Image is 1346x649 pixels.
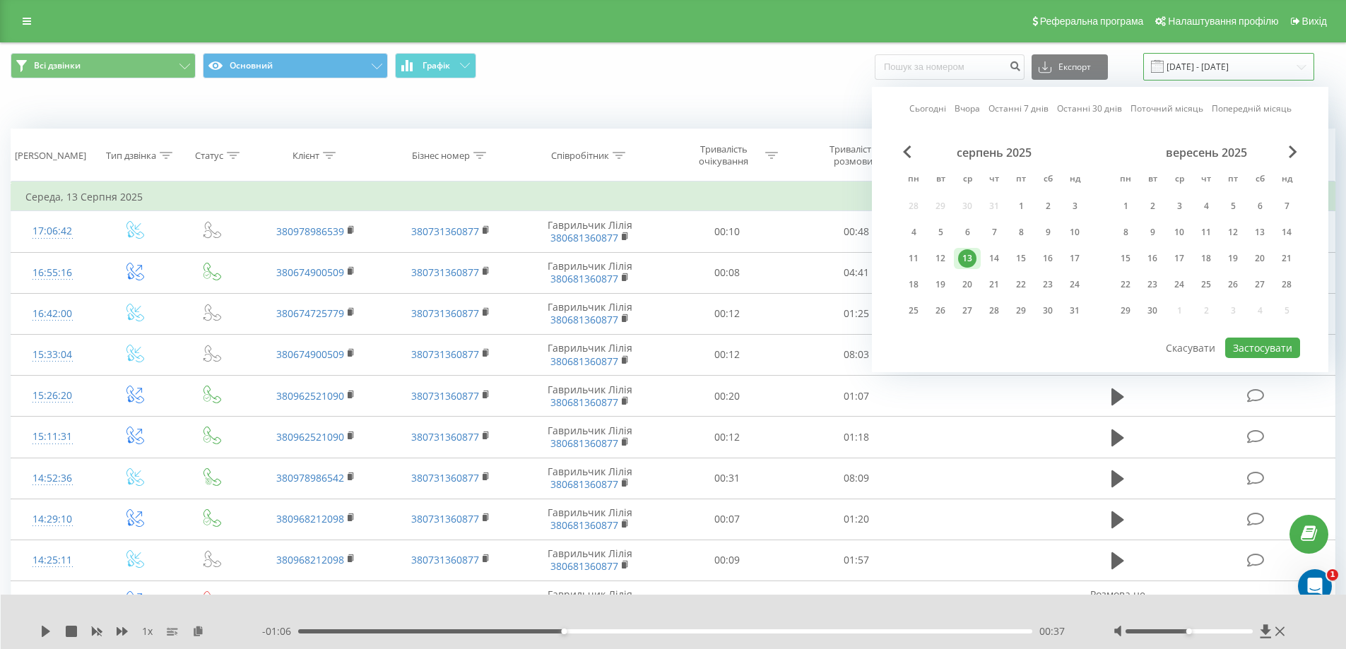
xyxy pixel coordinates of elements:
div: 16:55:16 [25,259,80,287]
div: 14 [1277,223,1296,242]
a: 380968212098 [276,512,344,525]
div: сб 30 серп 2025 р. [1034,300,1061,321]
a: 380968212098 [276,553,344,566]
td: Гаврильчик Лілія [518,499,663,540]
div: пт 22 серп 2025 р. [1008,274,1034,295]
div: Accessibility label [561,629,567,634]
td: 01:18 [792,417,921,458]
a: 380731360877 [411,306,479,320]
td: Гаврильчик Лілія [518,211,663,252]
td: 01:57 [792,540,921,580]
abbr: п’ятниця [1010,169,1032,191]
div: сб 27 вер 2025 р. [1246,274,1273,295]
a: Останні 30 днів [1057,102,1122,115]
div: сб 23 серп 2025 р. [1034,274,1061,295]
a: Вчора [955,102,980,115]
abbr: середа [1169,169,1190,191]
a: 380681360877 [550,231,618,244]
div: 16 [1039,249,1057,268]
a: Поточний місяць [1130,102,1203,115]
div: ср 20 серп 2025 р. [954,274,981,295]
div: 14:29:10 [25,506,80,533]
div: пт 12 вер 2025 р. [1220,222,1246,243]
iframe: Intercom live chat [1298,569,1332,603]
div: 11 [1197,223,1215,242]
div: нд 10 серп 2025 р. [1061,222,1088,243]
div: чт 18 вер 2025 р. [1193,248,1220,269]
div: 29 [1116,302,1135,320]
td: 00:43 [663,581,792,622]
div: пн 1 вер 2025 р. [1112,196,1139,217]
div: сб 20 вер 2025 р. [1246,248,1273,269]
div: сб 16 серп 2025 р. [1034,248,1061,269]
button: Графік [395,53,476,78]
div: пт 26 вер 2025 р. [1220,274,1246,295]
abbr: середа [957,169,978,191]
abbr: субота [1037,169,1058,191]
span: Реферальна програма [1040,16,1144,27]
a: 380731360877 [411,347,479,361]
a: 380731360877 [411,430,479,443]
a: 380674900509 [276,347,344,361]
span: Графік [423,61,450,71]
div: ср 10 вер 2025 р. [1166,222,1193,243]
td: Гаврильчик Лілія [518,581,663,622]
a: 380731360877 [411,471,479,484]
a: 380681360877 [550,272,618,285]
div: сб 9 серп 2025 р. [1034,222,1061,243]
div: 3 [1065,197,1084,215]
div: 15:26:20 [25,382,80,410]
div: ср 27 серп 2025 р. [954,300,981,321]
div: сб 6 вер 2025 р. [1246,196,1273,217]
div: пт 8 серп 2025 р. [1008,222,1034,243]
td: Гаврильчик Лілія [518,376,663,417]
abbr: п’ятниця [1222,169,1244,191]
a: 380731360877 [411,512,479,525]
div: 9 [1143,223,1162,242]
div: 4 [1197,197,1215,215]
div: 29 [1012,302,1030,320]
div: нд 24 серп 2025 р. [1061,274,1088,295]
div: пн 15 вер 2025 р. [1112,248,1139,269]
span: 00:37 [1039,624,1065,638]
div: вт 12 серп 2025 р. [927,248,954,269]
div: ср 24 вер 2025 р. [1166,274,1193,295]
div: вересень 2025 [1112,145,1300,160]
div: пт 19 вер 2025 р. [1220,248,1246,269]
button: Експорт [1032,54,1108,80]
div: вт 30 вер 2025 р. [1139,300,1166,321]
td: 00:00 [792,581,921,622]
div: пн 25 серп 2025 р. [900,300,927,321]
td: 01:20 [792,499,921,540]
div: 25 [1197,275,1215,294]
td: 00:20 [663,376,792,417]
a: 380681360877 [550,313,618,326]
div: чт 28 серп 2025 р. [981,300,1008,321]
div: 15:11:31 [25,423,80,451]
div: 12 [1224,223,1242,242]
div: 11 [904,249,923,268]
div: пт 29 серп 2025 р. [1008,300,1034,321]
div: нд 17 серп 2025 р. [1061,248,1088,269]
div: [PERSON_NAME] [15,150,86,162]
div: 5 [1224,197,1242,215]
div: нд 3 серп 2025 р. [1061,196,1088,217]
div: 20 [1251,249,1269,268]
div: чт 4 вер 2025 р. [1193,196,1220,217]
div: пт 15 серп 2025 р. [1008,248,1034,269]
div: 23 [1143,275,1162,294]
div: сб 13 вер 2025 р. [1246,222,1273,243]
div: 10 [1065,223,1084,242]
abbr: неділя [1276,169,1297,191]
a: 380681360877 [550,559,618,573]
a: 380978986542 [276,471,344,484]
div: Accessibility label [1186,629,1192,634]
a: 380681360877 [550,477,618,491]
a: 380681360877 [550,436,618,450]
a: 380681360877 [550,518,618,532]
abbr: понеділок [903,169,924,191]
div: 14 [985,249,1003,268]
div: чт 11 вер 2025 р. [1193,222,1220,243]
div: вт 26 серп 2025 р. [927,300,954,321]
abbr: понеділок [1115,169,1136,191]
